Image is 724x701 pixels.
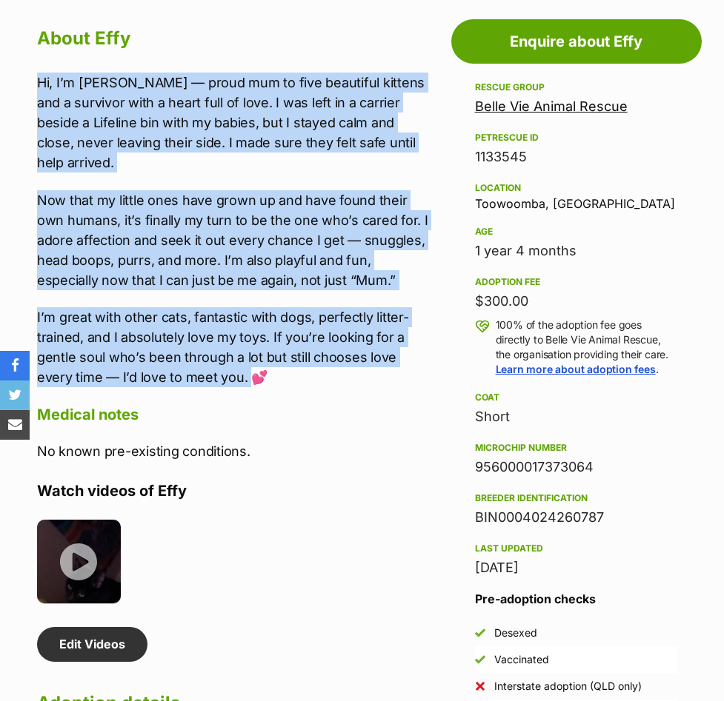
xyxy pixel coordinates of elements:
p: I’m great with other cats, fantastic with dogs, perfectly litter-trained, and I absolutely love m... [37,307,430,387]
img: No [475,681,485,691]
div: BIN0004024260787 [475,507,678,528]
h4: Medical notes [37,405,430,424]
div: [DATE] [475,557,678,578]
div: Interstate adoption (QLD only) [494,679,642,694]
div: Toowoomba, [GEOGRAPHIC_DATA] [475,179,678,210]
a: Belle Vie Animal Rescue [475,98,628,114]
div: Coat [475,392,678,403]
div: Adoption fee [475,276,678,288]
div: 956000017373064 [475,457,678,477]
div: PetRescue ID [475,132,678,144]
div: Vaccinated [494,652,549,667]
div: 1133545 [475,147,678,167]
p: Now that my little ones have grown up and have found their own humans, it’s finally my turn to be... [37,190,430,290]
div: Desexed [494,625,537,640]
img: Yes [475,628,485,638]
div: Rescue group [475,81,678,93]
img: Yes [475,654,485,665]
p: 100% of the adoption fee goes directly to Belle Vie Animal Rescue, the organisation providing the... [496,318,678,377]
div: 1 year 4 months [475,241,678,261]
a: Learn more about adoption fees [496,363,656,375]
div: Age [475,226,678,238]
div: $300.00 [475,291,678,312]
div: Microchip number [475,442,678,454]
div: Short [475,406,678,427]
img: lzk6f8g5jqzocd9wmzcd.jpg [37,520,121,603]
h4: Watch videos of Effy [37,481,430,500]
div: Last updated [475,543,678,554]
div: Location [475,182,678,194]
h2: About Effy [37,22,430,55]
h3: Pre-adoption checks [475,590,678,608]
p: Hi, I’m [PERSON_NAME] — proud mum to five beautiful kittens and a survivor with a heart full of l... [37,73,430,172]
div: Breeder identification [475,492,678,504]
p: No known pre-existing conditions. [37,441,430,461]
a: Edit Videos [37,627,147,661]
a: Enquire about Effy [451,19,702,64]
